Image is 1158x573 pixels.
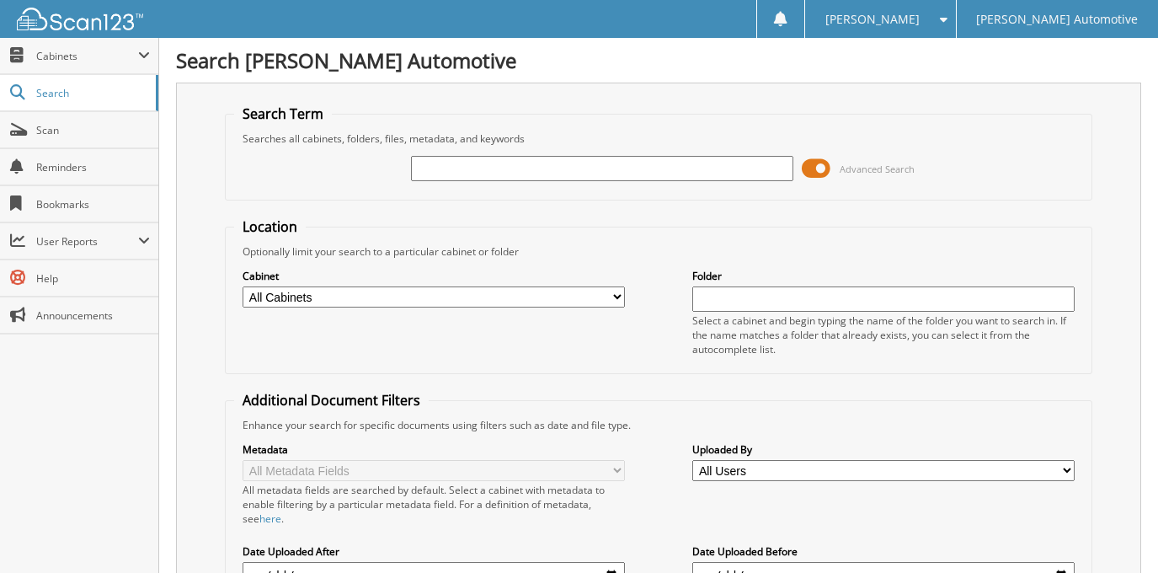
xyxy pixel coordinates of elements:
[976,14,1138,24] span: [PERSON_NAME] Automotive
[234,244,1082,259] div: Optionally limit your search to a particular cabinet or folder
[36,49,138,63] span: Cabinets
[840,163,915,175] span: Advanced Search
[692,442,1074,457] label: Uploaded By
[692,313,1074,356] div: Select a cabinet and begin typing the name of the folder you want to search in. If the name match...
[36,234,138,249] span: User Reports
[176,46,1141,74] h1: Search [PERSON_NAME] Automotive
[234,391,429,410] legend: Additional Document Filters
[17,8,143,30] img: scan123-logo-white.svg
[36,86,147,100] span: Search
[825,14,920,24] span: [PERSON_NAME]
[234,104,332,123] legend: Search Term
[234,418,1082,432] div: Enhance your search for specific documents using filters such as date and file type.
[243,483,624,526] div: All metadata fields are searched by default. Select a cabinet with metadata to enable filtering b...
[243,544,624,559] label: Date Uploaded After
[36,271,150,286] span: Help
[243,269,624,283] label: Cabinet
[234,217,306,236] legend: Location
[36,160,150,174] span: Reminders
[36,123,150,137] span: Scan
[692,544,1074,559] label: Date Uploaded Before
[243,442,624,457] label: Metadata
[692,269,1074,283] label: Folder
[259,511,281,526] a: here
[36,197,150,212] span: Bookmarks
[36,308,150,323] span: Announcements
[234,131,1082,146] div: Searches all cabinets, folders, files, metadata, and keywords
